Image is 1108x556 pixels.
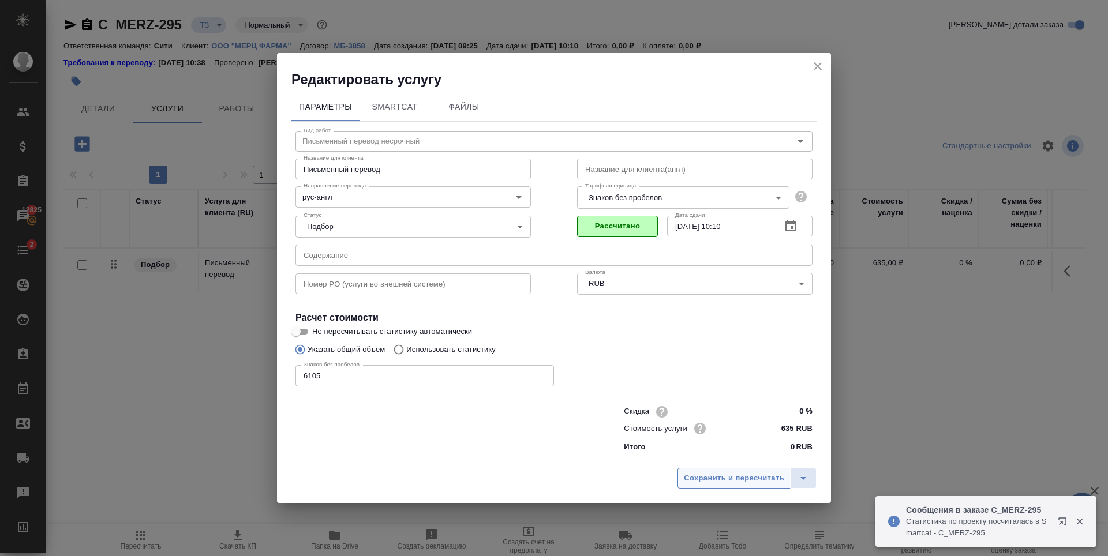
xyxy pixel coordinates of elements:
[677,468,791,489] button: Сохранить и пересчитать
[1068,516,1091,527] button: Закрыть
[577,186,789,208] div: Знаков без пробелов
[906,504,1050,516] p: Сообщения в заказе C_MERZ-295
[677,468,817,489] div: split button
[1051,510,1079,538] button: Открыть в новой вкладке
[298,100,353,114] span: Параметры
[583,220,652,233] span: Рассчитано
[791,441,795,453] p: 0
[684,472,784,485] span: Сохранить и пересчитать
[906,516,1050,539] p: Cтатистика по проекту посчиталась в Smartcat - C_MERZ-295
[585,279,608,288] button: RUB
[295,216,531,238] div: Подбор
[769,420,813,437] input: ✎ Введи что-нибудь
[291,70,831,89] h2: Редактировать услугу
[367,100,422,114] span: SmartCat
[624,441,645,453] p: Итого
[809,58,826,75] button: close
[295,311,813,325] h4: Расчет стоимости
[577,273,813,295] div: RUB
[304,221,337,231] button: Подбор
[577,216,658,237] button: Рассчитано
[436,100,492,114] span: Файлы
[769,403,813,420] input: ✎ Введи что-нибудь
[511,189,527,205] button: Open
[585,193,665,202] button: Знаков без пробелов
[624,423,687,434] p: Стоимость услуги
[308,344,385,355] p: Указать общий объем
[312,326,472,337] span: Не пересчитывать статистику автоматически
[624,405,649,417] p: Скидка
[796,441,813,453] p: RUB
[406,344,496,355] p: Использовать статистику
